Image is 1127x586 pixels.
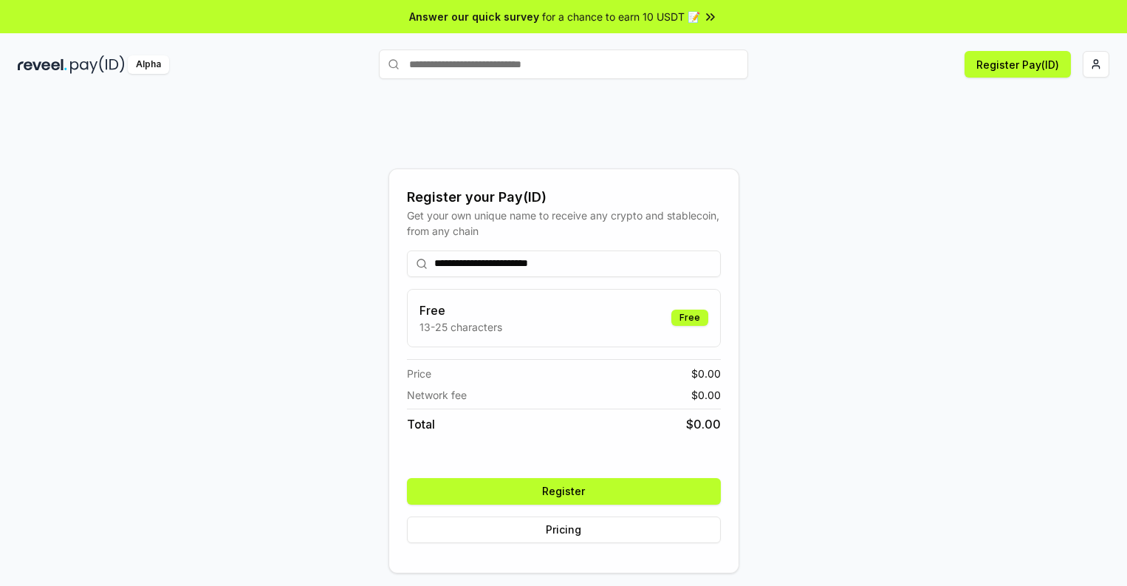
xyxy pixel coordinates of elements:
[691,366,721,381] span: $ 0.00
[419,301,502,319] h3: Free
[18,55,67,74] img: reveel_dark
[542,9,700,24] span: for a chance to earn 10 USDT 📝
[686,415,721,433] span: $ 0.00
[407,517,721,543] button: Pricing
[407,187,721,208] div: Register your Pay(ID)
[407,478,721,505] button: Register
[419,319,502,335] p: 13-25 characters
[409,9,539,24] span: Answer our quick survey
[407,415,435,433] span: Total
[691,387,721,403] span: $ 0.00
[671,310,708,326] div: Free
[70,55,125,74] img: pay_id
[407,366,431,381] span: Price
[407,208,721,239] div: Get your own unique name to receive any crypto and stablecoin, from any chain
[965,51,1071,78] button: Register Pay(ID)
[407,387,467,403] span: Network fee
[128,55,169,74] div: Alpha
